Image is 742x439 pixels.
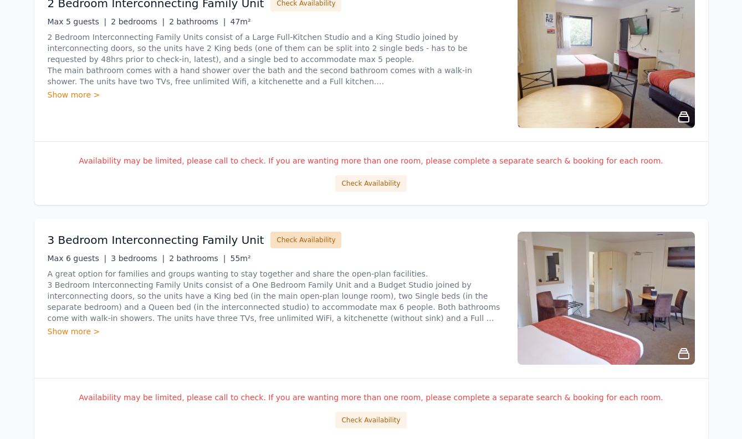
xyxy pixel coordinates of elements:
span: 3 bedrooms | [111,254,165,263]
p: 2 Bedroom Interconnecting Family Units consist of a Large Full-Kitchen Studio and a King Studio j... [48,32,504,87]
button: Check Availability [270,232,341,248]
p: Availability may be limited, please call to check. If you are wanting more than one room, please ... [48,392,695,403]
span: 2 bedrooms | [111,17,165,26]
span: Max 6 guests | [48,254,107,263]
span: 2 bathrooms | [169,17,226,26]
span: 2 bathrooms | [169,254,226,263]
h3: 3 Bedroom Interconnecting Family Unit [48,232,264,248]
span: 55m² [231,254,251,263]
button: Check Availability [335,412,406,428]
p: A great option for families and groups wanting to stay together and share the open-plan facilitie... [48,268,504,324]
button: Check Availability [335,175,406,192]
div: Show more > [48,326,504,337]
div: Show more > [48,89,504,100]
span: 47m² [231,17,251,26]
span: Max 5 guests | [48,17,107,26]
p: Availability may be limited, please call to check. If you are wanting more than one room, please ... [48,155,695,166]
